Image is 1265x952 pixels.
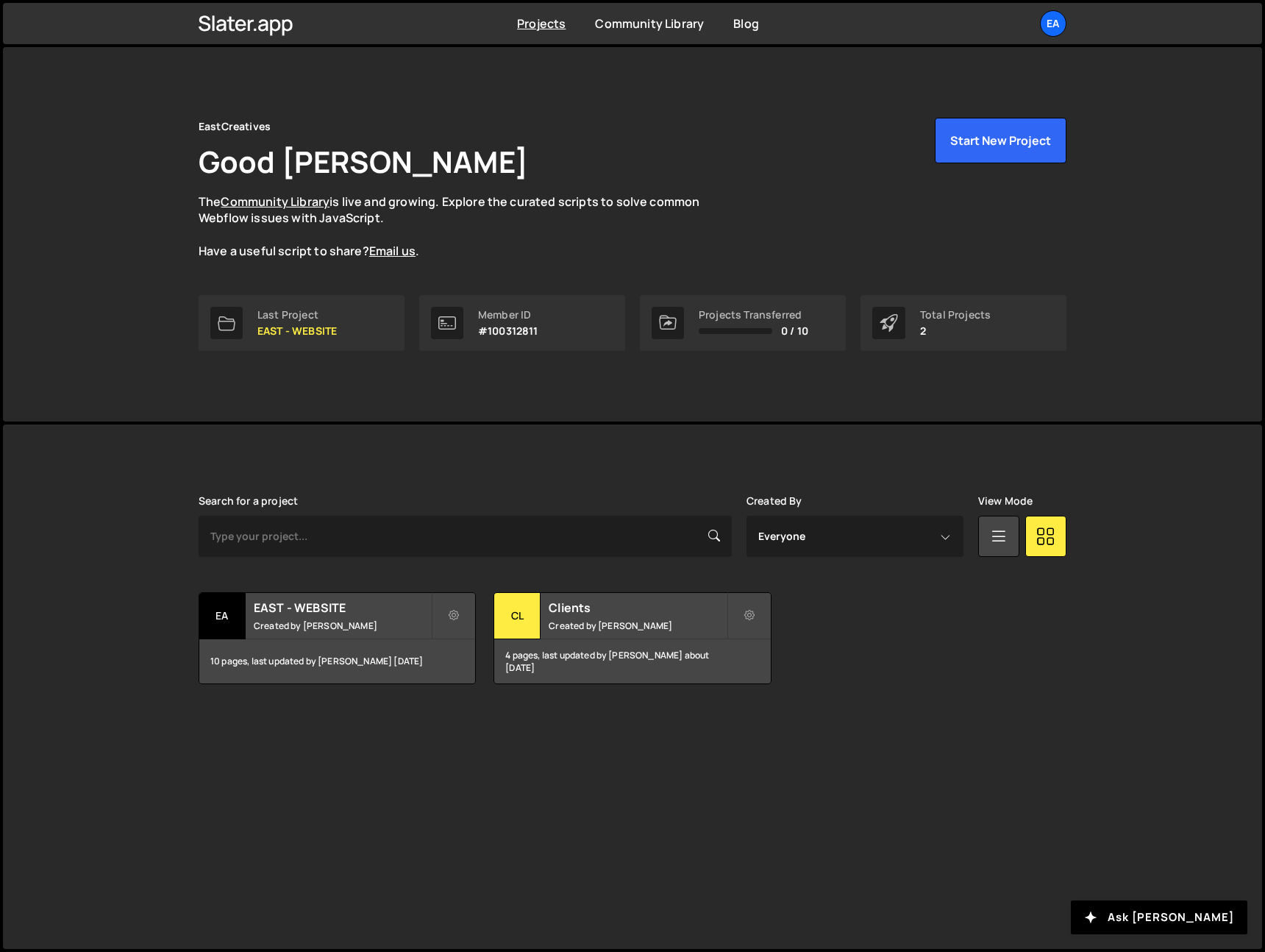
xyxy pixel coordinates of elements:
a: Blog [733,15,759,32]
div: Cl [494,593,541,639]
div: Last Project [257,309,337,321]
h1: Good [PERSON_NAME] [199,141,528,182]
a: Ea [1040,10,1066,37]
button: Ask [PERSON_NAME] [1071,901,1247,934]
a: Last Project EAST - WEBSITE [199,295,405,351]
p: 2 [920,325,991,337]
span: 0 / 10 [781,325,808,337]
a: Community Library [595,15,704,32]
div: EastCreatives [199,118,271,135]
div: 4 pages, last updated by [PERSON_NAME] about [DATE] [494,639,770,683]
a: Cl Clients Created by [PERSON_NAME] 4 pages, last updated by [PERSON_NAME] about [DATE] [493,592,771,684]
small: Created by [PERSON_NAME] [254,619,431,632]
div: Member ID [478,309,538,321]
p: EAST - WEBSITE [257,325,337,337]
label: Created By [746,495,802,507]
h2: Clients [549,600,726,616]
div: 10 pages, last updated by [PERSON_NAME] [DATE] [199,639,475,683]
button: Start New Project [935,118,1066,163]
a: Email us [369,243,416,259]
small: Created by [PERSON_NAME] [549,619,726,632]
label: Search for a project [199,495,298,507]
label: View Mode [978,495,1033,507]
input: Type your project... [199,516,732,557]
a: Community Library [221,193,329,210]
a: Projects [517,15,566,32]
a: EA EAST - WEBSITE Created by [PERSON_NAME] 10 pages, last updated by [PERSON_NAME] [DATE] [199,592,476,684]
div: EA [199,593,246,639]
div: Total Projects [920,309,991,321]
p: The is live and growing. Explore the curated scripts to solve common Webflow issues with JavaScri... [199,193,728,260]
div: Projects Transferred [699,309,808,321]
h2: EAST - WEBSITE [254,600,431,616]
p: #100312811 [478,325,538,337]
